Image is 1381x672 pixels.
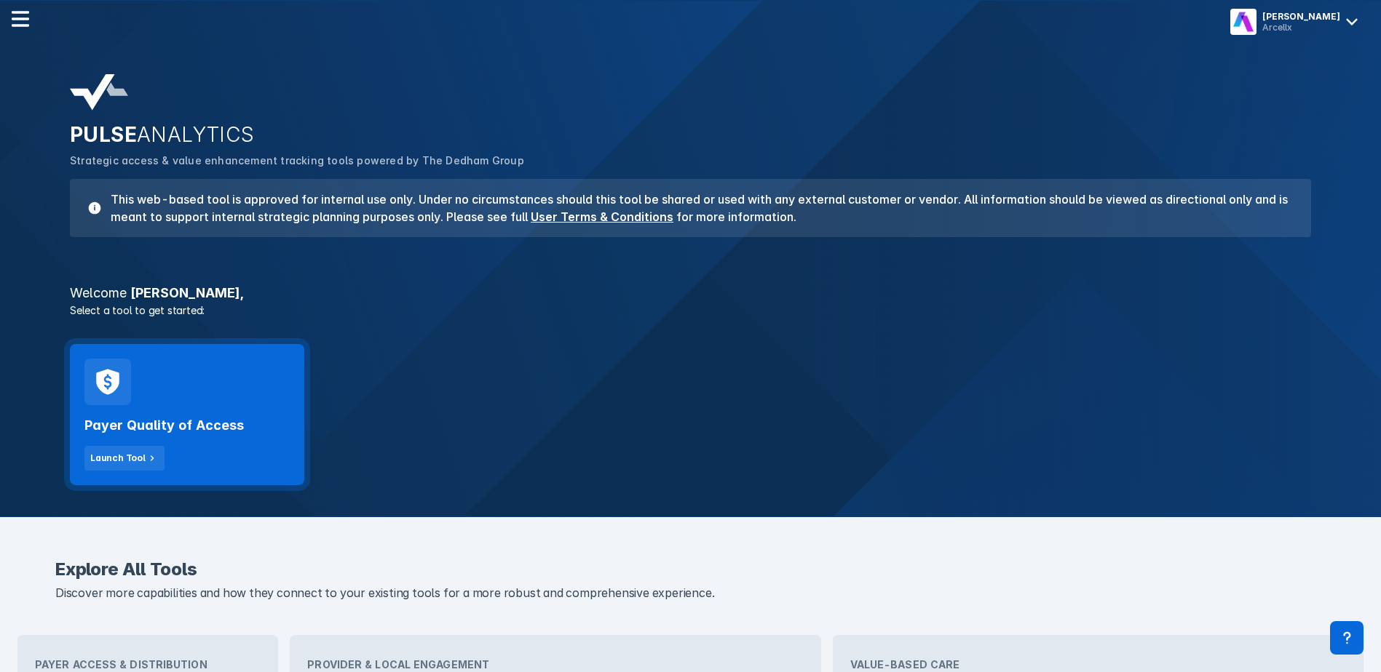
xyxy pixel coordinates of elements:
[90,452,146,465] div: Launch Tool
[55,561,1326,578] h2: Explore All Tools
[1262,11,1340,22] div: [PERSON_NAME]
[61,303,1320,318] p: Select a tool to get started:
[137,122,255,147] span: ANALYTICS
[84,417,244,434] h2: Payer Quality of Access
[70,153,1311,169] p: Strategic access & value enhancement tracking tools powered by The Dedham Group
[102,191,1294,225] h3: This web-based tool is approved for internal use only. Under no circumstances should this tool be...
[12,10,29,28] img: menu--horizontal.svg
[1330,621,1364,655] div: Contact Support
[55,584,1326,603] p: Discover more capabilities and how they connect to your existing tools for a more robust and comp...
[531,209,673,224] a: User Terms & Conditions
[70,122,1311,147] h2: PULSE
[70,344,304,485] a: Payer Quality of AccessLaunch Tool
[84,446,165,471] button: Launch Tool
[61,287,1320,300] h3: [PERSON_NAME] ,
[70,74,128,111] img: pulse-analytics-logo
[1262,22,1340,33] div: Arcellx
[70,285,127,300] span: Welcome
[1233,12,1254,32] img: menu button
